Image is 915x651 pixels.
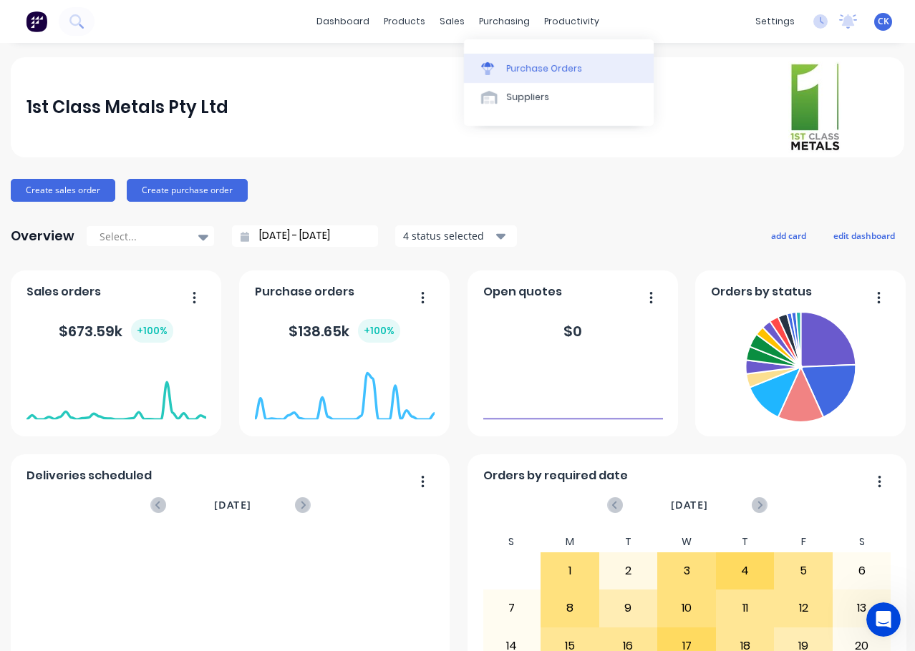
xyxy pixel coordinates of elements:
[775,590,832,626] div: 12
[866,602,901,637] iframe: Intercom live chat
[26,93,228,122] div: 1st Class Metals Pty Ltd
[748,11,802,32] div: settings
[11,222,74,250] div: Overview
[464,83,654,112] a: Suppliers
[537,11,606,32] div: productivity
[507,62,583,75] div: Purchase Orders
[541,532,599,552] div: M
[774,532,833,552] div: F
[432,11,472,32] div: sales
[600,553,657,589] div: 2
[403,228,493,243] div: 4 status selected
[878,15,889,28] span: CK
[833,553,891,589] div: 6
[762,226,815,245] button: add card
[833,532,891,552] div: S
[657,532,716,552] div: W
[255,283,354,300] span: Purchase orders
[483,590,541,626] div: 7
[788,62,841,153] img: 1st Class Metals Pty Ltd
[358,319,400,343] div: + 100 %
[26,11,47,32] img: Factory
[507,91,550,104] div: Suppliers
[658,590,715,626] div: 10
[11,179,115,202] button: Create sales order
[127,179,248,202] button: Create purchase order
[395,225,517,247] button: 4 status selected
[377,11,432,32] div: products
[131,319,173,343] div: + 100 %
[833,590,891,626] div: 13
[541,553,599,589] div: 1
[658,553,715,589] div: 3
[671,497,708,513] span: [DATE]
[541,590,599,626] div: 8
[717,553,774,589] div: 4
[775,553,832,589] div: 5
[472,11,537,32] div: purchasing
[26,283,101,300] span: Sales orders
[599,532,658,552] div: T
[717,590,774,626] div: 11
[59,319,173,343] div: $ 673.59k
[464,54,654,82] a: Purchase Orders
[309,11,377,32] a: dashboard
[600,590,657,626] div: 9
[711,283,812,300] span: Orders by status
[483,532,541,552] div: S
[483,283,562,300] span: Open quotes
[214,497,251,513] span: [DATE]
[716,532,775,552] div: T
[289,319,400,343] div: $ 138.65k
[563,320,582,342] div: $ 0
[824,226,904,245] button: edit dashboard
